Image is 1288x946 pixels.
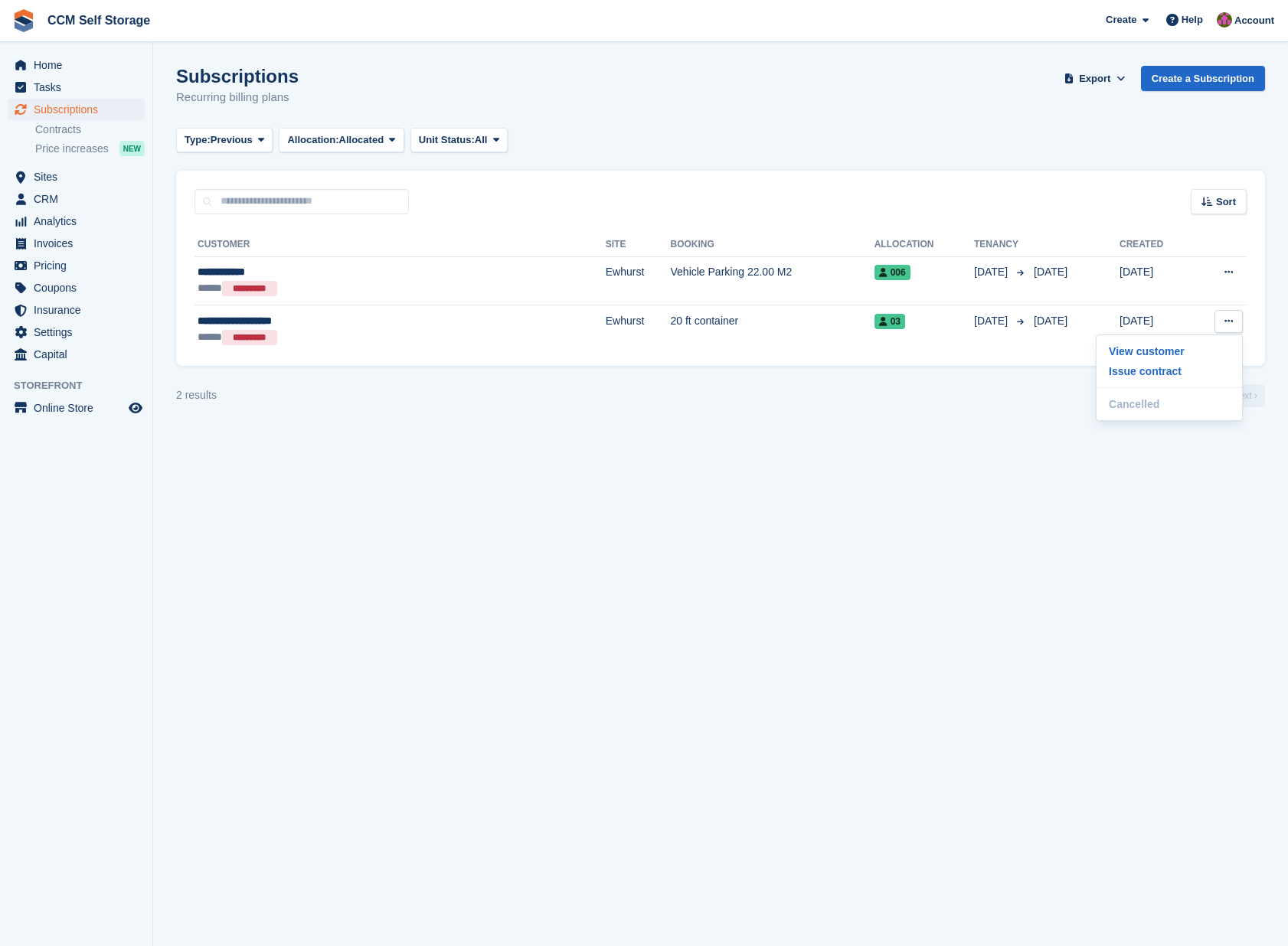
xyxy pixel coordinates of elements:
a: menu [8,99,145,120]
a: Contracts [35,122,145,137]
th: Customer [195,233,606,257]
span: [DATE] [974,313,1011,329]
span: Insurance [34,299,126,321]
span: [DATE] [1034,315,1067,327]
span: Account [1234,13,1274,28]
div: 2 results [176,387,217,403]
th: Allocation [874,233,974,257]
span: 006 [874,265,910,280]
a: Preview store [126,399,145,417]
p: Cancelled [1103,394,1236,414]
p: Issue contract [1103,361,1236,381]
img: Tracy St Clair [1217,12,1232,28]
a: menu [8,210,145,232]
button: Type: Previous [176,128,273,153]
a: menu [8,255,145,276]
span: 03 [874,314,905,329]
span: Sort [1216,194,1236,210]
span: All [475,132,488,148]
span: Tasks [34,77,126,98]
span: Unit Status: [419,132,475,148]
a: menu [8,299,145,321]
span: Previous [211,132,253,148]
span: Capital [34,344,126,365]
span: Create [1106,12,1136,28]
button: Export [1061,66,1129,91]
th: Site [606,233,671,257]
td: Ewhurst [606,256,671,305]
span: Export [1079,71,1110,86]
td: Ewhurst [606,305,671,354]
span: Coupons [34,277,126,298]
a: View customer [1103,341,1236,361]
td: 20 ft container [671,305,874,354]
a: Price increases NEW [35,140,145,157]
a: menu [8,277,145,298]
a: menu [8,397,145,419]
span: Online Store [34,397,126,419]
a: menu [8,233,145,254]
td: [DATE] [1120,256,1193,305]
h1: Subscriptions [176,66,299,86]
th: Booking [671,233,874,257]
p: Recurring billing plans [176,89,299,106]
td: [DATE] [1120,305,1193,354]
span: Storefront [14,378,152,393]
span: Analytics [34,210,126,232]
div: NEW [119,141,145,156]
span: [DATE] [974,264,1011,280]
img: stora-icon-8386f47178a22dfd0bd8f6a31ec36ba5ce8667c1dd55bd0f319d3a0aa187defe.svg [12,9,35,32]
span: Pricing [34,255,126,276]
span: Invoices [34,233,126,254]
span: Subscriptions [34,99,126,120]
span: Sites [34,166,126,188]
button: Allocation: Allocated [279,128,404,153]
span: Allocated [339,132,384,148]
span: Type: [185,132,211,148]
span: Allocation: [287,132,338,148]
span: Home [34,54,126,76]
a: menu [8,188,145,210]
a: menu [8,54,145,76]
a: menu [8,77,145,98]
button: Unit Status: All [410,128,508,153]
span: [DATE] [1034,266,1067,278]
span: Settings [34,321,126,343]
span: Price increases [35,142,109,156]
td: Vehicle Parking 22.00 M2 [671,256,874,305]
a: menu [8,344,145,365]
th: Tenancy [974,233,1028,257]
th: Created [1120,233,1193,257]
a: CCM Self Storage [41,8,156,33]
span: Help [1182,12,1203,28]
a: menu [8,321,145,343]
a: Next [1225,384,1265,407]
a: menu [8,166,145,188]
span: CRM [34,188,126,210]
a: Create a Subscription [1141,66,1265,91]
